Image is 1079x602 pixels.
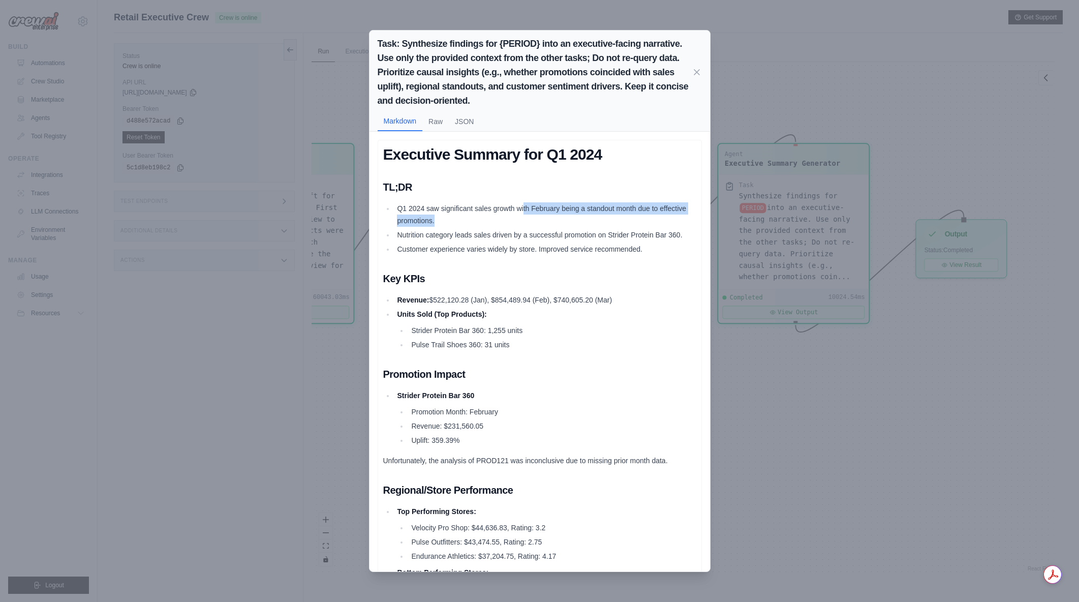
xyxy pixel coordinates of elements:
li: Pulse Trail Shoes 360: 31 units [408,339,696,351]
li: Uplift: 359.39% [408,434,696,446]
li: Nutrition category leads sales driven by a successful promotion on Strider Protein Bar 360. [394,229,696,241]
h2: Key KPIs [383,272,696,286]
p: Unfortunately, the analysis of PROD121 was inconclusive due to missing prior month data. [383,455,696,467]
h2: Promotion Impact [383,367,696,381]
h2: Task: Synthesize findings for {PERIOD} into an executive-facing narrative. Use only the provided ... [378,37,692,108]
li: $522,120.28 (Jan), $854,489.94 (Feb), $740,605.20 (Mar) [394,294,696,306]
li: Promotion Month: February [408,406,696,418]
strong: Top Performing Stores: [397,507,476,516]
button: Raw [422,112,449,131]
li: Strider Protein Bar 360: 1,255 units [408,324,696,337]
h2: TL;DR [383,180,696,194]
strong: Strider Protein Bar 360 [397,392,474,400]
li: Endurance Athletics: $37,204.75, Rating: 4.17 [408,550,696,562]
button: JSON [449,112,480,131]
li: Q1 2024 saw significant sales growth with February being a standout month due to effective promot... [394,202,696,227]
li: Pulse Outfitters: $43,474.55, Rating: 2.75 [408,536,696,548]
h2: Regional/Store Performance [383,483,696,497]
li: Revenue: $231,560.05 [408,420,696,432]
strong: Bottom Performing Stores: [397,568,488,577]
strong: Revenue: [397,296,429,304]
li: Customer experience varies widely by store. Improved service recommended. [394,243,696,255]
li: Velocity Pro Shop: $44,636.83, Rating: 3.2 [408,522,696,534]
strong: Units Sold (Top Products): [397,310,486,318]
h1: Executive Summary for Q1 2024 [383,145,696,164]
button: Markdown [378,112,423,131]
